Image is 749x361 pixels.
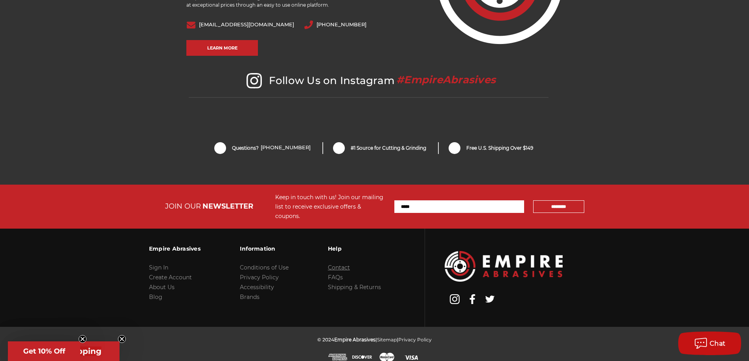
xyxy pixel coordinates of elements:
[23,347,65,356] span: Get 10% Off
[240,240,289,257] h3: Information
[351,145,426,152] span: #1 Source for Cutting & Grinding
[118,335,126,343] button: Close teaser
[445,251,563,281] img: Empire Abrasives Logo Image
[199,22,294,27] a: [EMAIL_ADDRESS][DOMAIN_NAME]
[394,74,498,87] a: #EmpireAbrasives
[149,274,192,281] a: Create Account
[240,293,259,301] a: Brands
[328,274,343,281] a: FAQs
[79,335,86,343] button: Close teaser
[678,332,741,355] button: Chat
[149,240,201,257] h3: Empire Abrasives
[334,337,375,343] span: Empire Abrasives
[186,40,258,56] a: Learn More
[189,73,548,98] h2: Follow Us on Instagram
[466,145,533,152] span: Free U.S. Shipping Over $149
[149,284,175,291] a: About Us
[396,73,496,86] span: #EmpireAbrasives
[328,240,381,257] h3: Help
[232,145,311,152] span: Questions?
[202,202,253,211] span: NEWSLETTER
[317,22,366,27] a: [PHONE_NUMBER]
[240,274,279,281] a: Privacy Policy
[261,145,311,152] a: [PHONE_NUMBER]
[275,192,386,221] div: Keep in touch with us! Join our mailing list to receive exclusive offers & coupons.
[149,264,168,271] a: Sign In
[165,202,201,211] span: JOIN OUR
[328,284,381,291] a: Shipping & Returns
[240,284,274,291] a: Accessibility
[398,337,432,343] a: Privacy Policy
[328,264,350,271] a: Contact
[317,335,432,345] p: © 2024 | |
[240,264,289,271] a: Conditions of Use
[8,341,120,361] div: Get Free ShippingClose teaser
[149,293,162,301] a: Blog
[710,340,726,347] span: Chat
[8,341,80,361] div: Get 10% OffClose teaser
[377,337,397,343] a: Sitemap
